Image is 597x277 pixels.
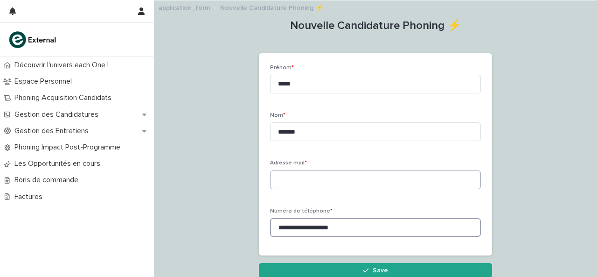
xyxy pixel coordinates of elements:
[11,61,116,70] p: Découvrir l'univers each One !
[11,176,86,185] p: Bons de commande
[270,65,294,71] span: Prénom
[270,113,285,118] span: Nom
[270,208,333,214] span: Numéro de téléphone
[11,93,119,102] p: Phoning Acquisition Candidats
[11,159,108,168] p: Les Opportunités en cours
[259,19,492,33] h1: Nouvelle Candidature Phoning ⚡
[373,267,388,274] span: Save
[11,143,128,152] p: Phoning Impact Post-Programme
[7,30,59,49] img: bc51vvfgR2QLHU84CWIQ
[11,110,106,119] p: Gestion des Candidatures
[11,77,79,86] p: Espace Personnel
[220,2,323,12] p: Nouvelle Candidature Phoning ⚡
[270,160,307,166] span: Adresse mail
[11,192,50,201] p: Factures
[159,2,210,12] p: application_form
[11,127,96,135] p: Gestion des Entretiens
